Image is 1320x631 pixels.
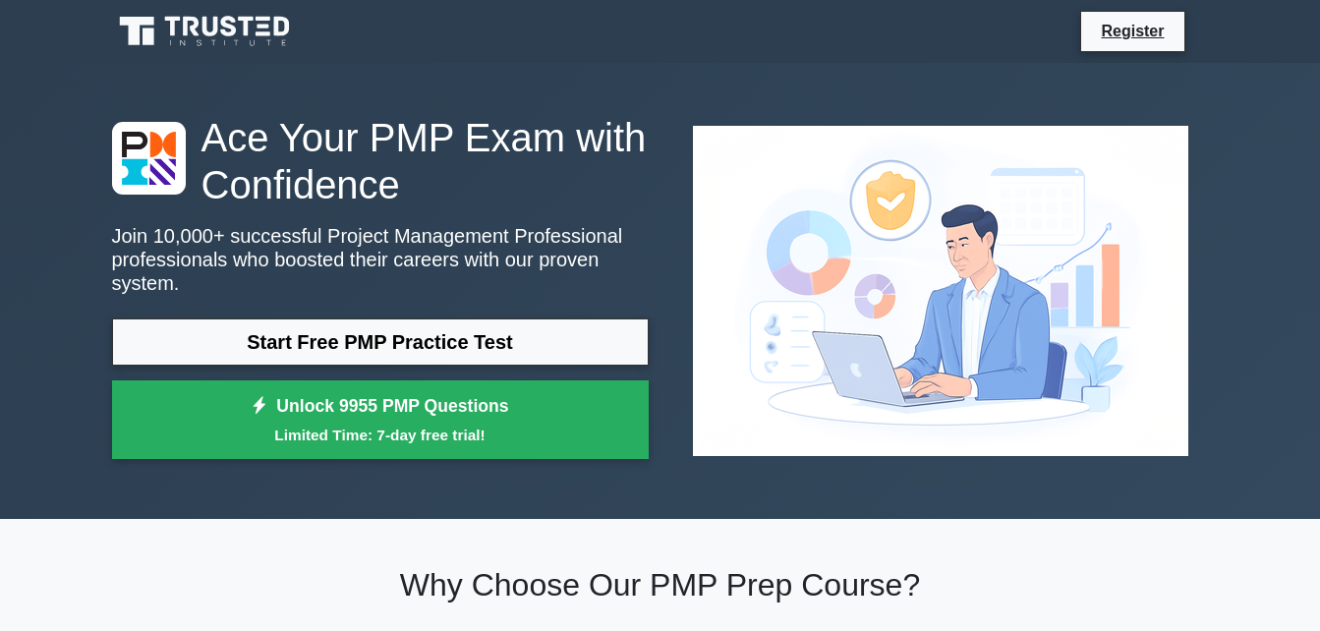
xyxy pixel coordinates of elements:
[112,224,649,295] p: Join 10,000+ successful Project Management Professional professionals who boosted their careers w...
[112,318,649,366] a: Start Free PMP Practice Test
[112,114,649,208] h1: Ace Your PMP Exam with Confidence
[677,110,1204,472] img: Project Management Professional Preview
[112,566,1209,603] h2: Why Choose Our PMP Prep Course?
[1089,19,1176,43] a: Register
[137,424,624,446] small: Limited Time: 7-day free trial!
[112,380,649,459] a: Unlock 9955 PMP QuestionsLimited Time: 7-day free trial!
